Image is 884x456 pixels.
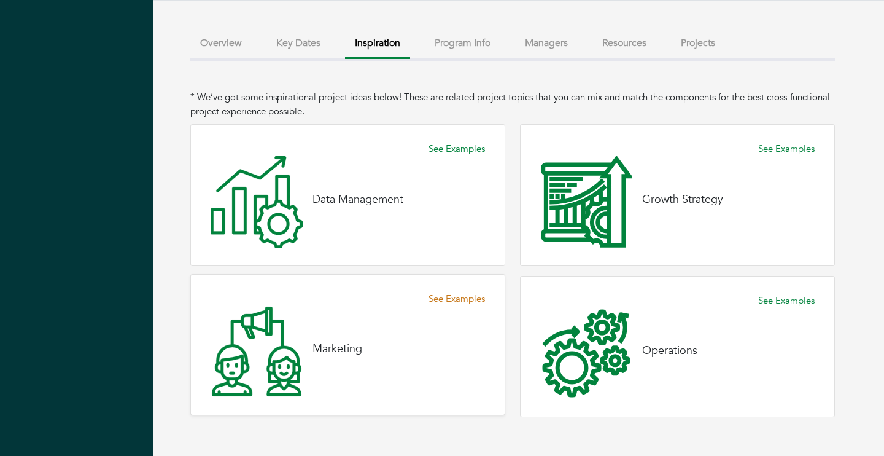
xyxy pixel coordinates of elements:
[428,142,485,156] a: See Examples
[515,30,578,57] button: Managers
[190,90,835,118] p: * We’ve got some inspirational project ideas below! These are related project topics that you can...
[428,292,485,306] a: See Examples
[425,30,500,57] button: Program Info
[312,193,403,206] h4: Data Management
[671,30,725,57] button: Projects
[758,294,815,308] a: See Examples
[266,30,330,57] button: Key Dates
[190,30,252,57] button: Overview
[592,30,656,57] button: Resources
[345,30,410,59] button: Inspiration
[642,193,723,206] h4: Growth Strategy
[312,342,362,356] h4: Marketing
[758,142,815,156] a: See Examples
[642,344,697,358] h4: Operations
